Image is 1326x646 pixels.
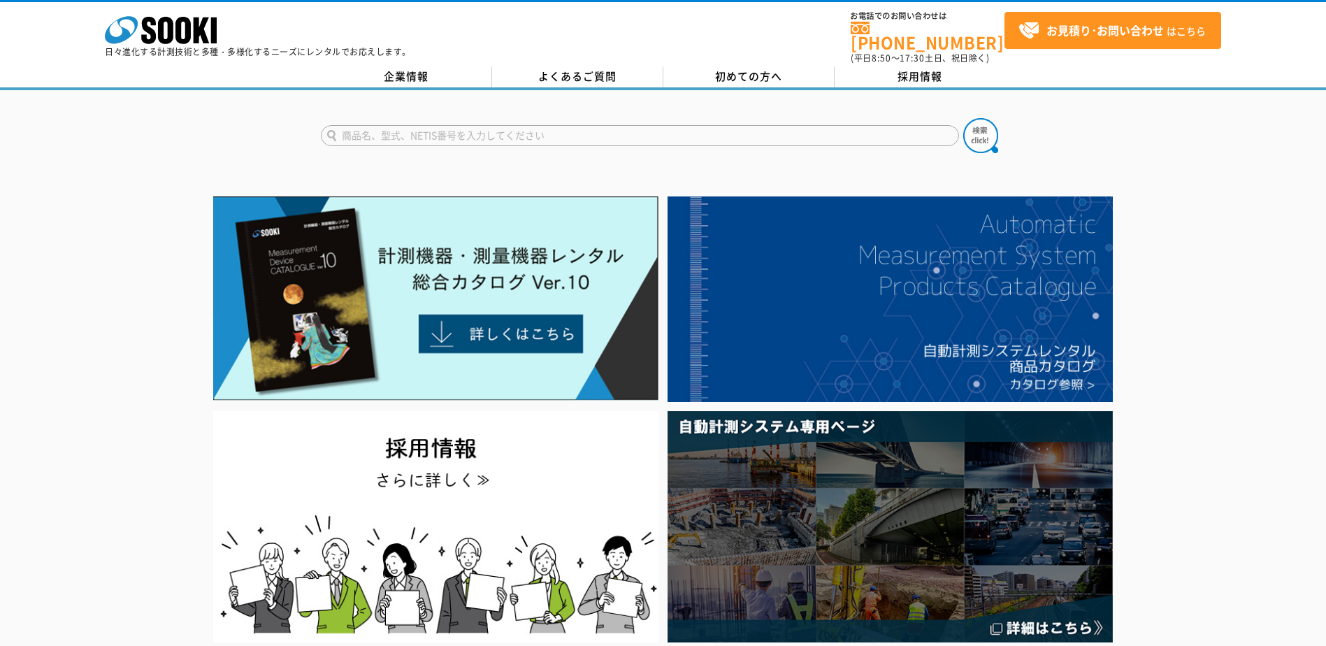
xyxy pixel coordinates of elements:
[851,22,1004,50] a: [PHONE_NUMBER]
[1018,20,1206,41] span: はこちら
[963,118,998,153] img: btn_search.png
[492,66,663,87] a: よくあるご質問
[872,52,891,64] span: 8:50
[105,48,411,56] p: 日々進化する計測技術と多種・多様化するニーズにレンタルでお応えします。
[851,52,989,64] span: (平日 ～ 土日、祝日除く)
[1046,22,1164,38] strong: お見積り･お問い合わせ
[835,66,1006,87] a: 採用情報
[213,196,658,401] img: Catalog Ver10
[663,66,835,87] a: 初めての方へ
[900,52,925,64] span: 17:30
[213,411,658,643] img: SOOKI recruit
[715,69,782,84] span: 初めての方へ
[851,12,1004,20] span: お電話でのお問い合わせは
[321,125,959,146] input: 商品名、型式、NETIS番号を入力してください
[1004,12,1221,49] a: お見積り･お問い合わせはこちら
[668,411,1113,643] img: 自動計測システム専用ページ
[321,66,492,87] a: 企業情報
[668,196,1113,402] img: 自動計測システムカタログ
